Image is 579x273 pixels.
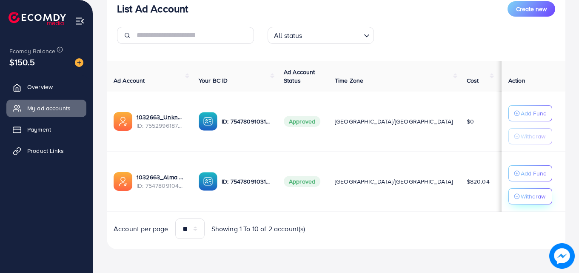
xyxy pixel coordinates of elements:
[521,108,547,118] p: Add Fund
[521,191,545,201] p: Withdraw
[508,105,552,121] button: Add Fund
[467,117,474,126] span: $0
[268,27,374,44] div: Search for option
[9,47,55,55] span: Ecomdy Balance
[284,116,320,127] span: Approved
[521,168,547,178] p: Add Fund
[27,104,71,112] span: My ad accounts
[114,76,145,85] span: Ad Account
[335,76,363,85] span: Time Zone
[199,76,228,85] span: Your BC ID
[6,121,86,138] a: Payment
[117,3,188,15] h3: List Ad Account
[508,188,552,204] button: Withdraw
[335,117,453,126] span: [GEOGRAPHIC_DATA]/[GEOGRAPHIC_DATA]
[6,78,86,95] a: Overview
[508,76,525,85] span: Action
[508,128,552,144] button: Withdraw
[137,173,185,190] div: <span class='underline'>1032663_Alma Hairs_1757361322394</span></br>7547809104857956369
[199,112,217,131] img: ic-ba-acc.ded83a64.svg
[114,112,132,131] img: ic-ads-acc.e4c84228.svg
[27,83,53,91] span: Overview
[467,177,490,186] span: $820.04
[114,224,168,234] span: Account per page
[137,181,185,190] span: ID: 7547809104857956369
[137,113,185,121] a: 1032663_Unknown Products_1758569011676
[9,12,66,25] img: logo
[9,56,35,68] span: $150.5
[508,165,552,181] button: Add Fund
[222,116,270,126] p: ID: 7547809103138324481
[137,173,185,181] a: 1032663_Alma Hairs_1757361322394
[75,58,83,67] img: image
[284,68,315,85] span: Ad Account Status
[272,29,304,42] span: All status
[6,100,86,117] a: My ad accounts
[137,113,185,130] div: <span class='underline'>1032663_Unknown Products_1758569011676</span></br>7552996187343978497
[137,121,185,130] span: ID: 7552996187343978497
[27,147,64,155] span: Product Links
[284,176,320,187] span: Approved
[521,131,545,141] p: Withdraw
[6,142,86,159] a: Product Links
[467,76,479,85] span: Cost
[211,224,305,234] span: Showing 1 To 10 of 2 account(s)
[27,125,51,134] span: Payment
[335,177,453,186] span: [GEOGRAPHIC_DATA]/[GEOGRAPHIC_DATA]
[305,28,360,42] input: Search for option
[549,243,575,269] img: image
[114,172,132,191] img: ic-ads-acc.e4c84228.svg
[508,1,555,17] button: Create new
[199,172,217,191] img: ic-ba-acc.ded83a64.svg
[75,16,85,26] img: menu
[222,176,270,187] p: ID: 7547809103138324481
[516,5,547,13] span: Create new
